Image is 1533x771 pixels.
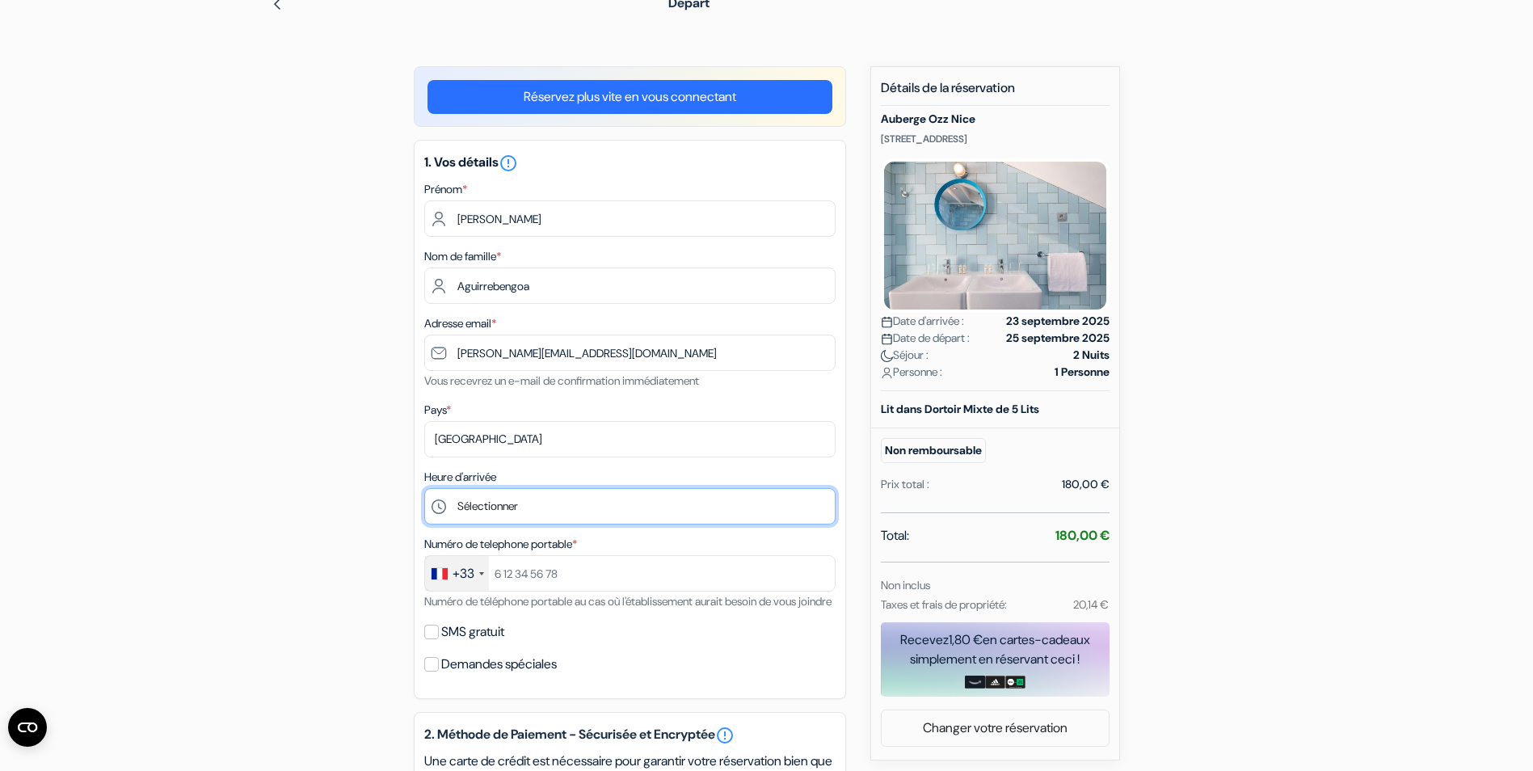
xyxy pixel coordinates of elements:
label: Adresse email [424,315,496,332]
img: moon.svg [881,350,893,362]
div: +33 [453,564,474,584]
img: amazon-card-no-text.png [965,676,985,689]
strong: 25 septembre 2025 [1006,330,1110,347]
img: adidas-card.png [985,676,1005,689]
label: Nom de famille [424,248,501,265]
strong: 1 Personne [1055,364,1110,381]
a: Changer votre réservation [882,713,1109,744]
img: user_icon.svg [881,367,893,379]
img: calendar.svg [881,333,893,345]
strong: 23 septembre 2025 [1006,313,1110,330]
div: Recevez en cartes-cadeaux simplement en réservant ceci ! [881,630,1110,669]
label: Heure d'arrivée [424,469,496,486]
span: 1,80 € [949,631,983,648]
button: Ouvrir le widget CMP [8,708,47,747]
h5: Détails de la réservation [881,80,1110,106]
div: Prix total : [881,476,929,493]
small: Numéro de téléphone portable au cas où l'établissement aurait besoin de vous joindre [424,594,832,609]
h5: 1. Vos détails [424,154,836,173]
span: Date d'arrivée : [881,313,964,330]
p: [STREET_ADDRESS] [881,133,1110,145]
label: Numéro de telephone portable [424,536,577,553]
span: Date de départ : [881,330,970,347]
span: Personne : [881,364,942,381]
h5: Auberge Ozz Nice [881,112,1110,126]
a: Réservez plus vite en vous connectant [427,80,832,114]
label: Demandes spéciales [441,653,557,676]
h5: 2. Méthode de Paiement - Sécurisée et Encryptée [424,726,836,745]
div: France: +33 [425,556,489,591]
b: Lit dans Dortoir Mixte de 5 Lits [881,402,1039,416]
small: 20,14 € [1073,597,1109,612]
img: calendar.svg [881,316,893,328]
input: Entrer le nom de famille [424,268,836,304]
input: Entrez votre prénom [424,200,836,237]
i: error_outline [499,154,518,173]
input: Entrer adresse e-mail [424,335,836,371]
img: uber-uber-eats-card.png [1005,676,1026,689]
span: Séjour : [881,347,929,364]
a: error_outline [715,726,735,745]
span: Total: [881,526,909,546]
small: Non remboursable [881,438,986,463]
strong: 2 Nuits [1073,347,1110,364]
label: SMS gratuit [441,621,504,643]
small: Taxes et frais de propriété: [881,597,1007,612]
input: 6 12 34 56 78 [424,555,836,592]
label: Prénom [424,181,467,198]
div: 180,00 € [1062,476,1110,493]
small: Vous recevrez un e-mail de confirmation immédiatement [424,373,699,388]
strong: 180,00 € [1055,527,1110,544]
a: error_outline [499,154,518,171]
small: Non inclus [881,578,930,592]
label: Pays [424,402,451,419]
